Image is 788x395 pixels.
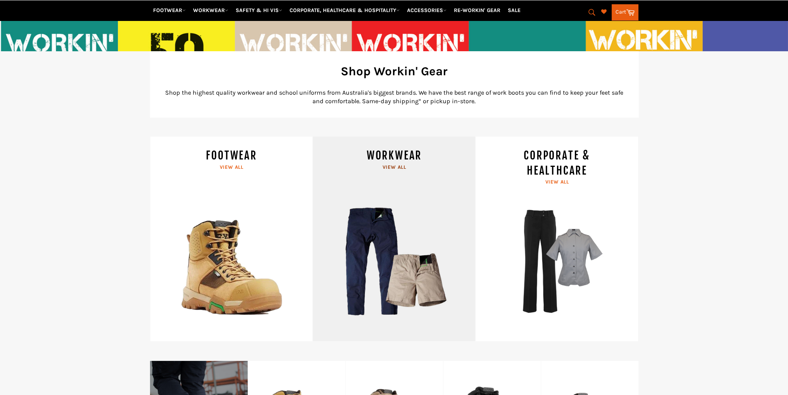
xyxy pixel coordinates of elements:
p: Shop the highest quality workwear and school uniforms from Australia's biggest brands. We have th... [162,88,627,106]
a: WORKWEAR [190,3,231,17]
h2: Shop Workin' Gear [162,63,627,80]
a: WORKWEAR View all WORKWEAR [312,137,475,341]
a: SALE [505,3,524,17]
a: CORPORATE & HEALTHCARE View all wear corporate [475,137,638,341]
a: FOOTWEAR [150,3,189,17]
a: FOOTWEAR View all Workin Gear Boots [150,137,313,341]
a: Cart [612,4,638,21]
a: RE-WORKIN' GEAR [451,3,503,17]
a: SAFETY & HI VIS [233,3,285,17]
a: CORPORATE, HEALTHCARE & HOSPITALITY [286,3,403,17]
a: ACCESSORIES [404,3,450,17]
